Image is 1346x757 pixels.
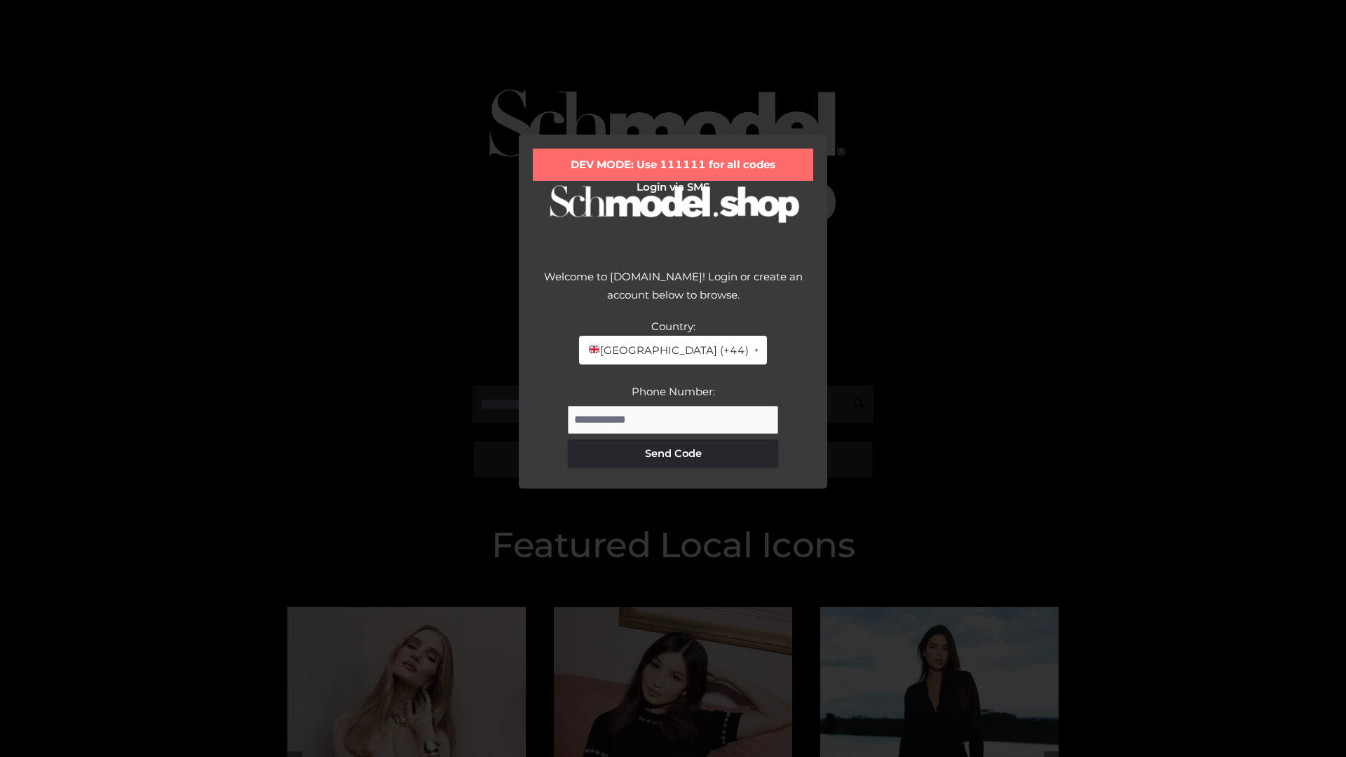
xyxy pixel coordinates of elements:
[533,181,813,193] h2: Login via SMS
[568,439,778,468] button: Send Code
[533,268,813,318] div: Welcome to [DOMAIN_NAME]! Login or create an account below to browse.
[533,149,813,181] div: DEV MODE: Use 111111 for all codes
[632,385,715,398] label: Phone Number:
[587,341,748,360] span: [GEOGRAPHIC_DATA] (+44)
[589,344,599,355] img: 🇬🇧
[651,320,695,333] label: Country:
